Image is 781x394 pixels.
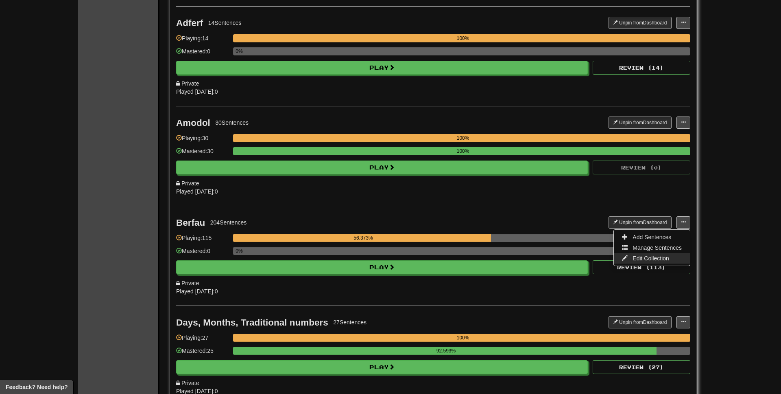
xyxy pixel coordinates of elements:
button: Play [176,61,588,75]
a: Add Sentences [614,232,690,242]
button: Unpin fromDashboard [609,17,672,29]
div: Amodol [176,118,210,128]
div: Mastered: 30 [176,147,229,161]
div: 14 Sentences [208,19,242,27]
button: Review (0) [593,161,690,174]
span: Played [DATE]: 0 [176,188,218,195]
div: Private [176,179,690,187]
button: Review (113) [593,260,690,274]
div: Playing: 27 [176,334,229,347]
button: Play [176,161,588,174]
button: Review (14) [593,61,690,75]
span: Open feedback widget [6,383,68,391]
button: Unpin fromDashboard [609,216,672,229]
div: Days, Months, Traditional numbers [176,317,328,328]
div: 30 Sentences [215,119,249,127]
span: Manage Sentences [633,244,682,251]
div: Mastered: 0 [176,247,229,260]
div: 100% [236,147,690,155]
div: Adferf [176,18,203,28]
div: Private [176,79,690,88]
div: 27 Sentences [333,318,367,326]
button: Play [176,360,588,374]
div: Playing: 115 [176,234,229,247]
div: Private [176,379,690,387]
div: 100% [236,34,690,42]
span: Played [DATE]: 0 [176,88,218,95]
button: Unpin fromDashboard [609,117,672,129]
span: Played [DATE]: 0 [176,288,218,295]
div: Playing: 14 [176,34,229,48]
button: Unpin fromDashboard [609,316,672,328]
button: Review (27) [593,360,690,374]
div: 100% [236,134,690,142]
div: Playing: 30 [176,134,229,147]
div: 56.373% [236,234,491,242]
div: Berfau [176,218,205,228]
div: Private [176,279,690,287]
a: Manage Sentences [614,242,690,253]
a: Edit Collection [614,253,690,264]
div: 100% [236,334,690,342]
div: 204 Sentences [210,218,247,227]
div: Mastered: 25 [176,347,229,360]
div: 92.593% [236,347,656,355]
span: Edit Collection [633,255,669,262]
button: Play [176,260,588,274]
span: Add Sentences [633,234,671,240]
div: Mastered: 0 [176,47,229,61]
